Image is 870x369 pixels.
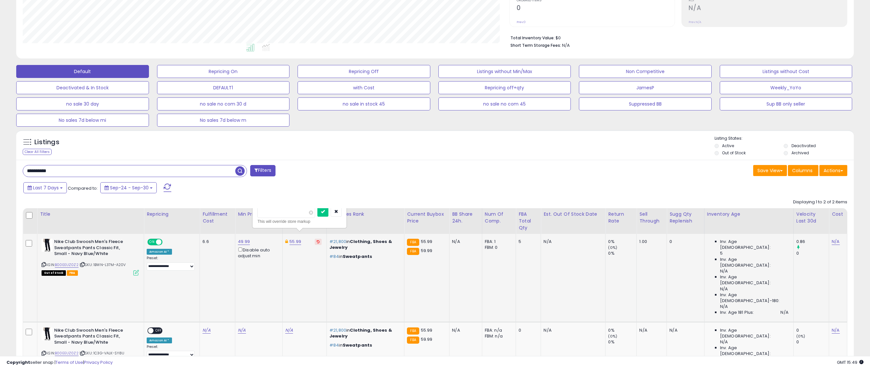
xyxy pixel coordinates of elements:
button: no sale 30 day [16,97,149,110]
span: FBA [67,270,78,276]
label: Active [722,143,734,148]
div: Inventory Age [707,211,791,218]
button: DEFAULT1 [157,81,290,94]
th: Please note that this number is a calculation based on your required days of coverage and your ve... [667,208,705,234]
button: Weekly_YoYo [720,81,852,94]
span: | SKU: 1BWN-L37M-A20V [80,262,126,267]
div: Disable auto adjust min [238,246,277,259]
span: OFF [153,328,164,333]
button: Sep-24 - Sep-30 [100,182,157,193]
div: Displaying 1 to 2 of 2 items [793,199,847,205]
a: N/A [832,238,839,245]
b: Nike Club Swoosh Men's Fleece Sweatpants Pants Classic Fit, Small - Navy Blue/White [54,327,133,347]
span: #21,800 [329,238,346,245]
button: no sale no com 45 [438,97,571,110]
div: Current Buybox Price [407,211,447,224]
span: #21,800 [329,327,346,333]
button: Save View [753,165,787,176]
div: Clear All Filters [23,149,52,155]
div: Min Price [238,211,280,218]
a: N/A [202,327,210,334]
div: 0.86 [796,239,829,245]
span: Compared to: [68,185,98,191]
p: in [329,254,399,260]
div: FBA Total Qty [519,211,538,231]
div: Sugg Qty Replenish [669,211,702,224]
div: N/A [452,327,477,333]
small: Prev: N/A [689,20,701,24]
span: 59.99 [421,248,433,254]
div: BB Share 24h. [452,211,479,224]
span: 55.99 [421,327,433,333]
span: Last 7 Days [33,184,59,191]
span: N/A [720,286,728,292]
b: Nike Club Swoosh Men's Fleece Sweatpants Pants Classic Fit, Small - Navy Blue/White [54,239,133,259]
div: 0 [796,339,829,345]
button: Listings without Cost [720,65,852,78]
span: N/A [720,304,728,310]
button: Suppressed BB [579,97,712,110]
div: This will override store markup [257,218,342,225]
p: N/A [544,327,600,333]
p: in [329,342,399,348]
small: FBA [407,337,419,344]
img: 41dH0fZnJxL._SL40_.jpg [42,239,53,252]
button: Listings without Min/Max [438,65,571,78]
div: 0 [519,327,536,333]
a: Privacy Policy [84,359,113,365]
span: #84 [329,253,339,260]
div: 0% [608,239,636,245]
span: Inv. Age [DEMOGRAPHIC_DATA]: [720,327,789,339]
button: Repricing On [157,65,290,78]
button: Filters [250,165,276,176]
b: Total Inventory Value: [510,35,555,41]
div: seller snap | | [6,360,113,366]
a: Terms of Use [55,359,83,365]
div: 0 [796,250,829,256]
p: in [329,327,399,339]
button: Sup BB only seller [720,97,852,110]
div: FBM: 0 [485,245,511,250]
span: N/A [780,310,788,315]
span: Sweatpants [343,342,373,348]
div: Num of Comp. [485,211,513,224]
b: Short Term Storage Fees: [510,43,561,48]
div: 5 [519,239,536,245]
div: 0% [608,339,636,345]
div: Preset: [147,256,195,271]
div: 1.00 [639,239,662,245]
span: Inv. Age [DEMOGRAPHIC_DATA]: [720,239,789,250]
p: Listing States: [715,135,854,142]
div: Amazon AI * [147,249,172,255]
a: B00EEUZ0Z2 [55,262,79,268]
div: Fulfillment Cost [202,211,232,224]
span: N/A [562,42,570,48]
div: Cost [832,211,844,218]
span: 59.99 [421,336,433,342]
a: 55.99 [289,238,301,245]
div: 0 [669,239,699,245]
span: Clothing, Shoes & Jewelry [329,327,392,339]
span: #84 [329,342,339,348]
a: 49.99 [238,238,250,245]
span: OFF [162,239,172,245]
button: no sale in stock 45 [298,97,430,110]
button: Default [16,65,149,78]
h2: 0 [517,4,675,13]
a: N/A [832,327,839,334]
li: $0 [510,33,842,41]
button: Repricing Off [298,65,430,78]
div: Title [40,211,141,218]
span: 55.99 [421,238,433,245]
div: Velocity Last 30d [796,211,826,224]
div: Cur Sales Rank [329,211,401,218]
button: Repricing off+qty [438,81,571,94]
small: (0%) [608,334,617,339]
div: N/A [452,239,477,245]
div: ASIN: [42,239,139,275]
button: Last 7 Days [23,182,67,193]
div: 0% [608,250,636,256]
div: 6.6 [202,239,230,245]
small: FBA [407,327,419,335]
button: No sales 7d below mi [16,114,149,127]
